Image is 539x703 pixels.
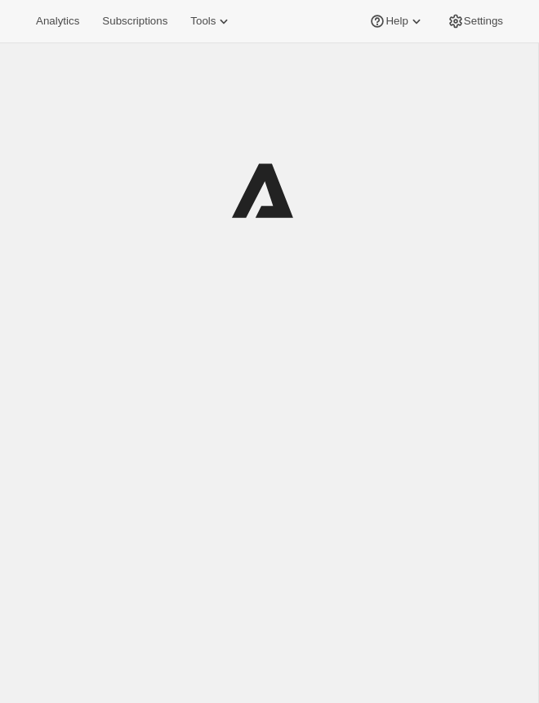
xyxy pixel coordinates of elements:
[359,10,434,33] button: Help
[385,15,408,28] span: Help
[92,10,177,33] button: Subscriptions
[180,10,242,33] button: Tools
[190,15,216,28] span: Tools
[36,15,79,28] span: Analytics
[26,10,89,33] button: Analytics
[102,15,167,28] span: Subscriptions
[438,10,513,33] button: Settings
[464,15,503,28] span: Settings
